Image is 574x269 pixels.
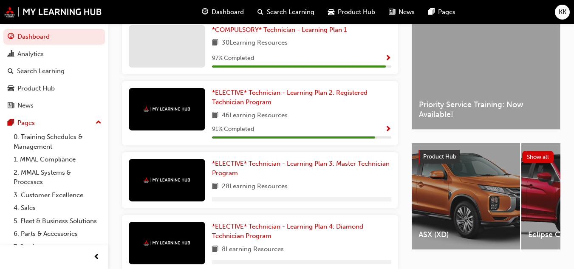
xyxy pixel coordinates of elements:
a: search-iconSearch Learning [251,3,321,21]
span: *COMPULSORY* Technician - Learning Plan 1 [212,26,347,34]
button: Pages [3,115,105,131]
span: Search Learning [267,7,314,17]
a: 1. MMAL Compliance [10,153,105,166]
button: Show all [522,151,554,163]
span: Dashboard [212,7,244,17]
a: Dashboard [3,29,105,45]
span: Show Progress [385,55,391,62]
span: Product Hub [423,153,456,160]
span: 8 Learning Resources [222,244,284,255]
span: book-icon [212,38,218,48]
span: 91 % Completed [212,125,254,134]
span: 30 Learning Resources [222,38,288,48]
a: Analytics [3,46,105,62]
a: 6. Parts & Accessories [10,227,105,241]
a: *ELECTIVE* Technician - Learning Plan 2: Registered Technician Program [212,88,391,107]
div: News [17,101,34,110]
span: ASX (XD) [418,230,513,240]
a: Product HubShow all [418,150,554,164]
a: Search Learning [3,63,105,79]
button: DashboardAnalyticsSearch LearningProduct HubNews [3,27,105,115]
span: *ELECTIVE* Technician - Learning Plan 4: Diamond Technician Program [212,223,363,240]
span: *ELECTIVE* Technician - Learning Plan 3: Master Technician Program [212,160,390,177]
span: News [399,7,415,17]
span: search-icon [8,68,14,75]
button: Show Progress [385,53,391,64]
span: 97 % Completed [212,54,254,63]
a: car-iconProduct Hub [321,3,382,21]
span: car-icon [328,7,334,17]
a: guage-iconDashboard [195,3,251,21]
img: mmal [144,177,190,183]
span: Product Hub [338,7,375,17]
a: Product Hub [3,81,105,96]
span: car-icon [8,85,14,93]
span: prev-icon [93,252,100,263]
span: KK [559,7,566,17]
a: pages-iconPages [421,3,462,21]
a: 7. Service [10,241,105,254]
a: 5. Fleet & Business Solutions [10,215,105,228]
img: mmal [144,106,190,112]
img: mmal [144,240,190,246]
span: news-icon [389,7,395,17]
div: Pages [17,118,35,128]
span: Priority Service Training: Now Available! [419,100,553,119]
span: up-icon [96,117,102,128]
span: chart-icon [8,51,14,58]
button: Show Progress [385,124,391,135]
span: 46 Learning Resources [222,110,288,121]
div: Analytics [17,49,44,59]
a: 3. Customer Excellence [10,189,105,202]
a: news-iconNews [382,3,421,21]
span: pages-icon [8,119,14,127]
span: *ELECTIVE* Technician - Learning Plan 2: Registered Technician Program [212,89,368,106]
a: 0. Training Schedules & Management [10,130,105,153]
a: News [3,98,105,113]
span: Show Progress [385,126,391,133]
span: guage-icon [8,33,14,41]
a: *COMPULSORY* Technician - Learning Plan 1 [212,25,350,35]
span: book-icon [212,181,218,192]
span: news-icon [8,102,14,110]
span: guage-icon [202,7,208,17]
span: pages-icon [428,7,435,17]
span: 28 Learning Resources [222,181,288,192]
span: book-icon [212,244,218,255]
a: *ELECTIVE* Technician - Learning Plan 4: Diamond Technician Program [212,222,391,241]
span: book-icon [212,110,218,121]
a: Latest NewsShow allPriority Service Training: Now Available! [412,1,560,130]
div: Product Hub [17,84,55,93]
span: search-icon [257,7,263,17]
div: Search Learning [17,66,65,76]
span: Pages [438,7,455,17]
a: *ELECTIVE* Technician - Learning Plan 3: Master Technician Program [212,159,391,178]
img: mmal [4,6,102,17]
a: 4. Sales [10,201,105,215]
a: ASX (XD) [412,143,520,249]
button: KK [555,5,570,20]
a: 2. MMAL Systems & Processes [10,166,105,189]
